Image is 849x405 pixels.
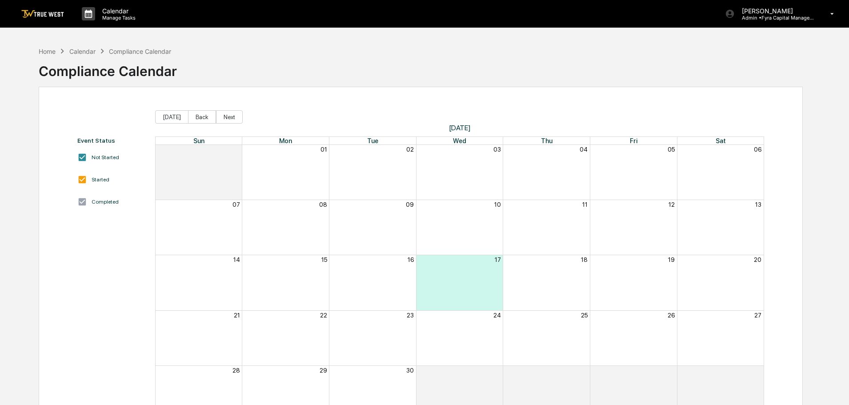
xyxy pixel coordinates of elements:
button: 21 [234,312,240,319]
button: 05 [668,146,675,153]
p: Admin • Fyra Capital Management [735,15,817,21]
button: 26 [668,312,675,319]
button: 01 [494,367,501,374]
button: 15 [321,256,327,263]
button: 18 [581,256,588,263]
button: 12 [669,201,675,208]
button: 06 [754,146,761,153]
button: Back [188,110,216,124]
div: Completed [92,199,119,205]
img: logo [21,10,64,18]
button: 25 [581,312,588,319]
button: 31 [234,146,240,153]
p: [PERSON_NAME] [735,7,817,15]
button: 24 [493,312,501,319]
button: 20 [754,256,761,263]
p: Manage Tasks [95,15,140,21]
span: Tue [367,137,378,144]
div: Not Started [92,154,119,160]
button: 29 [320,367,327,374]
button: 14 [233,256,240,263]
div: Event Status [77,137,146,144]
div: Started [92,176,109,183]
button: 16 [408,256,414,263]
button: 03 [667,367,675,374]
button: 04 [580,146,588,153]
button: 28 [232,367,240,374]
button: 30 [406,367,414,374]
button: 13 [755,201,761,208]
span: Mon [279,137,292,144]
button: 01 [320,146,327,153]
button: 27 [754,312,761,319]
button: 23 [407,312,414,319]
button: 04 [753,367,761,374]
button: 10 [494,201,501,208]
span: Thu [541,137,553,144]
div: Compliance Calendar [109,48,171,55]
span: Wed [453,137,466,144]
button: 02 [580,367,588,374]
button: 17 [495,256,501,263]
button: 19 [668,256,675,263]
button: 08 [319,201,327,208]
span: Fri [630,137,637,144]
button: 07 [232,201,240,208]
button: [DATE] [155,110,188,124]
div: Calendar [69,48,96,55]
button: Next [216,110,243,124]
button: 03 [493,146,501,153]
div: Home [39,48,56,55]
button: 02 [406,146,414,153]
span: Sat [716,137,726,144]
div: Compliance Calendar [39,56,177,79]
button: 11 [582,201,588,208]
span: Sun [193,137,204,144]
span: [DATE] [155,124,765,132]
button: 09 [406,201,414,208]
p: Calendar [95,7,140,15]
button: 22 [320,312,327,319]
